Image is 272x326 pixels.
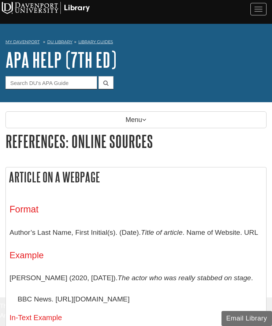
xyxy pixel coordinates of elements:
[5,48,116,71] a: APA Help (7th Ed)
[5,111,267,128] p: Menu
[10,251,262,260] h4: Example
[2,2,90,14] img: Davenport University Logo
[5,132,267,151] h1: References: Online Sources
[118,274,251,282] i: The actor who was really stabbed on stage
[47,39,72,44] a: DU Library
[221,311,272,326] button: Email Library
[5,76,97,89] input: Search DU's APA Guide
[10,267,262,310] p: [PERSON_NAME] (2020, [DATE]). . BBC News. [URL][DOMAIN_NAME]
[6,167,266,187] h2: Article on a Webpage
[5,39,40,45] a: My Davenport
[10,314,262,322] h5: In-Text Example
[141,229,183,236] i: Title of article
[10,222,262,243] p: Author’s Last Name, First Initial(s). (Date). . Name of Website. URL
[10,204,262,215] h3: Format
[78,39,113,44] a: Library Guides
